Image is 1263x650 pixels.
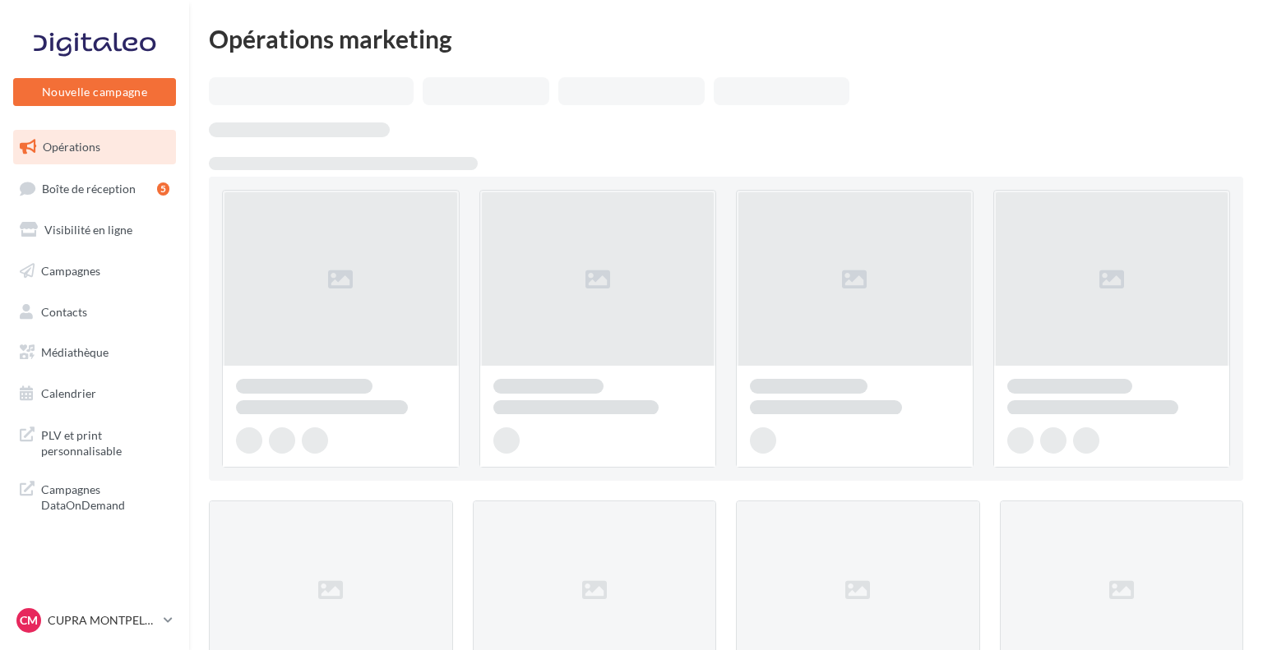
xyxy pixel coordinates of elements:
[10,417,179,466] a: PLV et print personnalisable
[209,26,1243,51] div: Opérations marketing
[10,171,179,206] a: Boîte de réception5
[42,181,136,195] span: Boîte de réception
[41,478,169,514] span: Campagnes DataOnDemand
[13,605,176,636] a: CM CUPRA MONTPELLIER
[10,335,179,370] a: Médiathèque
[43,140,100,154] span: Opérations
[10,376,179,411] a: Calendrier
[157,182,169,196] div: 5
[41,386,96,400] span: Calendrier
[13,78,176,106] button: Nouvelle campagne
[20,612,38,629] span: CM
[48,612,157,629] p: CUPRA MONTPELLIER
[41,424,169,459] span: PLV et print personnalisable
[41,304,87,318] span: Contacts
[10,254,179,288] a: Campagnes
[41,264,100,278] span: Campagnes
[10,295,179,330] a: Contacts
[10,213,179,247] a: Visibilité en ligne
[41,345,109,359] span: Médiathèque
[10,130,179,164] a: Opérations
[10,472,179,520] a: Campagnes DataOnDemand
[44,223,132,237] span: Visibilité en ligne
